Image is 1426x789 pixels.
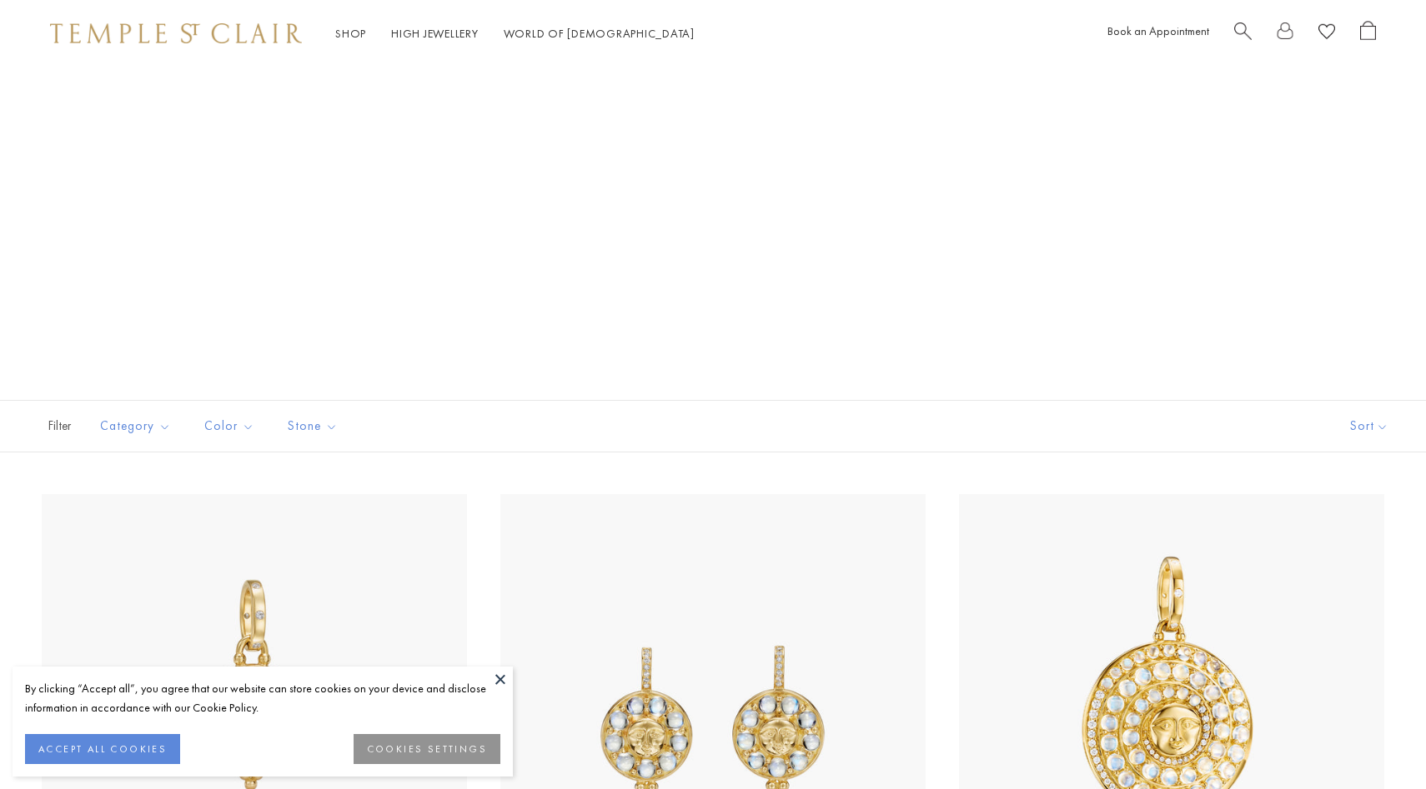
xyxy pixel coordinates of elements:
[25,734,180,764] button: ACCEPT ALL COOKIES
[1343,711,1409,772] iframe: Gorgias live chat messenger
[504,26,695,41] a: World of [DEMOGRAPHIC_DATA]World of [DEMOGRAPHIC_DATA]
[391,26,479,41] a: High JewelleryHigh Jewellery
[279,416,350,437] span: Stone
[196,416,267,437] span: Color
[354,734,500,764] button: COOKIES SETTINGS
[1360,21,1376,47] a: Open Shopping Bag
[88,407,183,445] button: Category
[50,23,302,43] img: Temple St. Clair
[335,26,366,41] a: ShopShop
[335,23,695,44] nav: Main navigation
[25,679,500,717] div: By clicking “Accept all”, you agree that our website can store cookies on your device and disclos...
[192,407,267,445] button: Color
[92,416,183,437] span: Category
[1313,401,1426,452] button: Show sort by
[1318,21,1335,47] a: View Wishlist
[1107,23,1209,38] a: Book an Appointment
[275,407,350,445] button: Stone
[1234,21,1252,47] a: Search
